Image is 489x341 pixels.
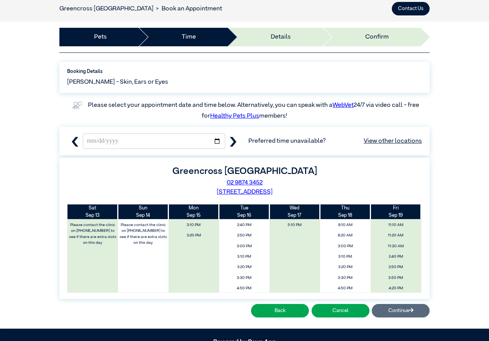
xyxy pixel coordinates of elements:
nav: breadcrumb [59,4,222,14]
th: Sep 16 [219,204,270,219]
span: 11:10 AM [373,221,419,230]
span: 2:40 PM [373,252,419,261]
li: Book an Appointment [153,4,222,14]
span: 2:50 PM [373,263,419,272]
span: 3:50 PM [373,273,419,282]
th: Sep 14 [118,204,169,219]
span: 2:40 PM [221,221,267,230]
span: 8:20 AM [322,231,368,240]
button: Back [251,304,309,317]
span: 3:00 PM [221,242,267,251]
span: 3:00 PM [322,242,368,251]
a: Time [182,32,196,42]
span: 5:10 PM [271,221,318,230]
span: 8:10 AM [322,221,368,230]
span: 11:20 AM [373,231,419,240]
a: [STREET_ADDRESS] [217,189,273,195]
th: Sep 13 [67,204,118,219]
span: 3:20 PM [221,263,267,272]
label: Booking Details [67,68,422,75]
span: 4:50 PM [322,284,368,293]
th: Sep 18 [320,204,371,219]
th: Sep 19 [371,204,421,219]
img: vet [70,99,84,111]
a: 02 9874 3452 [227,180,263,186]
label: Greencross [GEOGRAPHIC_DATA] [172,167,317,176]
th: Sep 15 [169,204,219,219]
span: 3:30 PM [221,273,267,282]
a: WebVet [332,102,354,108]
button: Contact Us [392,2,430,15]
th: Sep 17 [270,204,320,219]
button: Cancel [312,304,369,317]
span: 4:50 PM [221,284,267,293]
span: 11:30 AM [373,242,419,251]
a: View other locations [364,137,422,146]
label: Please contact the clinic on [PHONE_NUMBER] to see if there are extra slots on this day [119,221,168,247]
span: [PERSON_NAME] - Skin, Ears or Eyes [67,78,168,87]
a: Greencross [GEOGRAPHIC_DATA] [59,6,153,12]
span: 3:10 PM [322,252,368,261]
span: 4:20 PM [373,284,419,293]
a: Pets [94,32,107,42]
span: 3:30 PM [322,273,368,282]
a: Healthy Pets Plus [210,113,259,119]
span: 3:10 PM [221,252,267,261]
span: 3:20 PM [170,231,217,240]
span: Preferred time unavailable? [248,137,422,146]
label: Please select your appointment date and time below. Alternatively, you can speak with a 24/7 via ... [88,102,420,119]
span: 3:20 PM [322,263,368,272]
span: 3:10 PM [170,221,217,230]
span: 2:50 PM [221,231,267,240]
label: Please contact the clinic on [PHONE_NUMBER] to see if there are extra slots on this day [68,221,118,247]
